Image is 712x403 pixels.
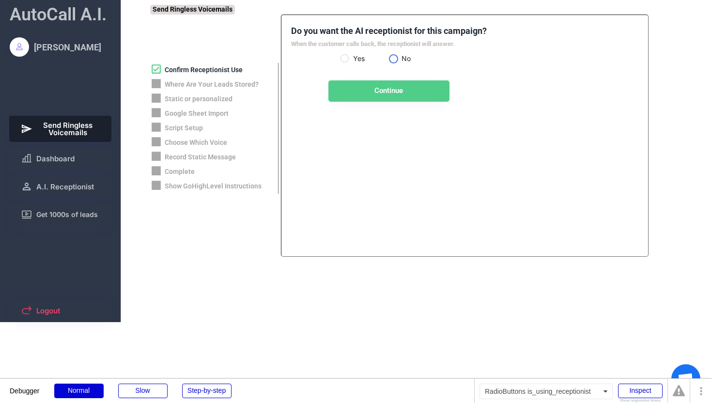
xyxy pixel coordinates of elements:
[36,211,98,218] span: Get 1000s of leads
[618,384,663,398] div: Inspect
[182,384,232,398] div: Step-by-step
[165,182,262,191] div: Show GoHighLevel Instructions
[36,122,100,136] span: Send Ringless Voicemails
[118,384,168,398] div: Slow
[165,138,227,148] div: Choose Which Voice
[36,155,75,162] span: Dashboard
[10,2,107,27] div: AutoCall A.I.
[34,41,101,53] div: [PERSON_NAME]
[150,5,235,15] div: Send Ringless Voicemails
[165,80,259,90] div: Where Are Your Leads Stored?
[36,183,94,190] span: A.I. Receptionist
[291,26,487,36] font: Do you want the AI receptionist for this campaign?
[350,55,389,62] label: Yes
[165,153,236,162] div: Record Static Message
[9,147,112,170] button: Dashboard
[165,94,232,104] div: Static or personalized
[618,399,663,403] div: Show responsive boxes
[9,203,112,226] button: Get 1000s of leads
[165,109,229,119] div: Google Sheet Import
[165,65,243,75] div: Confirm Receptionist Use
[10,379,40,394] div: Debugger
[54,384,104,398] div: Normal
[480,384,613,399] div: RadioButtons is_using_receptionist
[399,55,437,62] label: No
[328,80,449,102] button: Continue
[9,299,112,322] button: Logout
[671,364,700,393] a: Open chat
[291,40,455,47] font: When the customer calls back, the receptionist will answer.
[36,307,60,314] span: Logout
[9,175,112,198] button: A.I. Receptionist
[9,116,112,142] button: Send Ringless Voicemails
[165,124,203,133] div: Script Setup
[165,167,195,177] div: Complete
